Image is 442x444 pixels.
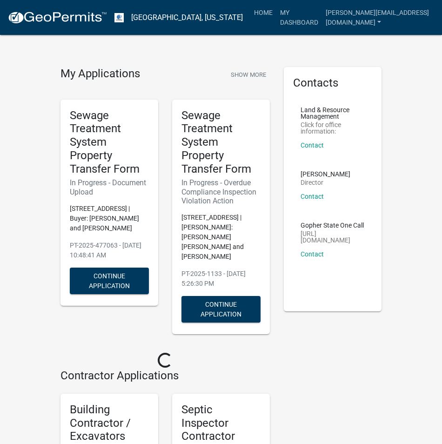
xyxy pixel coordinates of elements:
p: Gopher State One Call [301,222,365,229]
a: Home [250,4,276,21]
p: PT-2025-477063 - [DATE] 10:48:41 AM [70,241,149,260]
h4: Contractor Applications [60,369,270,383]
h6: In Progress - Overdue Compliance Inspection Violation Action [181,178,261,205]
img: Otter Tail County, Minnesota [114,13,124,22]
button: Continue Application [181,296,261,323]
h5: Sewage Treatment System Property Transfer Form [70,109,149,176]
p: Land & Resource Management [301,107,365,120]
p: Director [301,179,350,186]
h5: Building Contractor / Excavators [70,403,149,443]
h5: Sewage Treatment System Property Transfer Form [181,109,261,176]
p: [PERSON_NAME] [301,171,350,177]
h5: Contacts [293,76,372,90]
button: Show More [227,67,270,82]
a: [PERSON_NAME][EMAIL_ADDRESS][DOMAIN_NAME] [322,4,435,31]
a: My Dashboard [276,4,322,31]
h5: Septic Inspector Contractor [181,403,261,443]
p: Click for office information: [301,121,365,135]
p: PT-2025-1133 - [DATE] 5:26:30 PM [181,269,261,289]
a: Contact [301,141,324,149]
p: [URL][DOMAIN_NAME] [301,230,365,243]
p: [STREET_ADDRESS] | [PERSON_NAME]: [PERSON_NAME] [PERSON_NAME] and [PERSON_NAME] [181,213,261,262]
a: [GEOGRAPHIC_DATA], [US_STATE] [131,10,243,26]
p: [STREET_ADDRESS] | Buyer: [PERSON_NAME] and [PERSON_NAME] [70,204,149,233]
a: Contact [301,250,324,258]
a: Contact [301,193,324,200]
h4: My Applications [60,67,140,81]
h6: In Progress - Document Upload [70,178,149,196]
button: Continue Application [70,268,149,294]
